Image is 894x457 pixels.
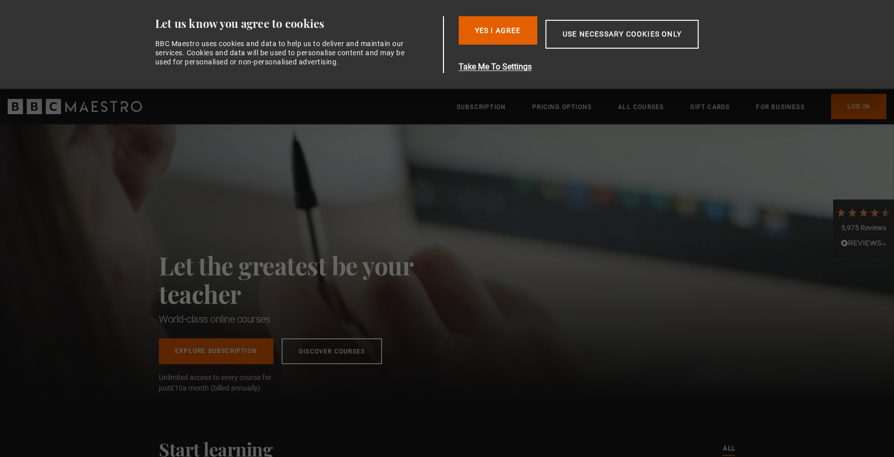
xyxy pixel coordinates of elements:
div: BBC Maestro uses cookies and data to help us to deliver and maintain our services. Cookies and da... [155,39,411,67]
svg: BBC Maestro [8,99,142,114]
button: Yes I Agree [459,16,537,45]
nav: Primary [457,94,886,119]
h2: Let the greatest be your teacher [159,251,458,308]
span: £10 [170,384,183,392]
div: 5,975 ReviewsRead All Reviews [833,199,894,258]
button: Use necessary cookies only [545,20,699,49]
h1: World-class online courses [159,312,458,326]
a: Log In [831,94,886,119]
a: For business [756,102,804,112]
span: Unlimited access to every course for just a month (billed annually) [159,372,296,394]
div: 4.7 Stars [836,207,891,218]
div: Let us know you agree to cookies [155,16,439,31]
div: 5,975 Reviews [836,223,891,233]
a: Explore Subscription [159,338,273,364]
a: Subscription [457,102,506,112]
a: Pricing Options [532,102,592,112]
a: Gift Cards [690,102,730,112]
div: Read All Reviews [836,238,891,250]
a: All Courses [618,102,664,112]
a: Discover Courses [282,338,382,364]
button: Take Me To Settings [459,61,747,73]
img: REVIEWS.io [841,239,886,247]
